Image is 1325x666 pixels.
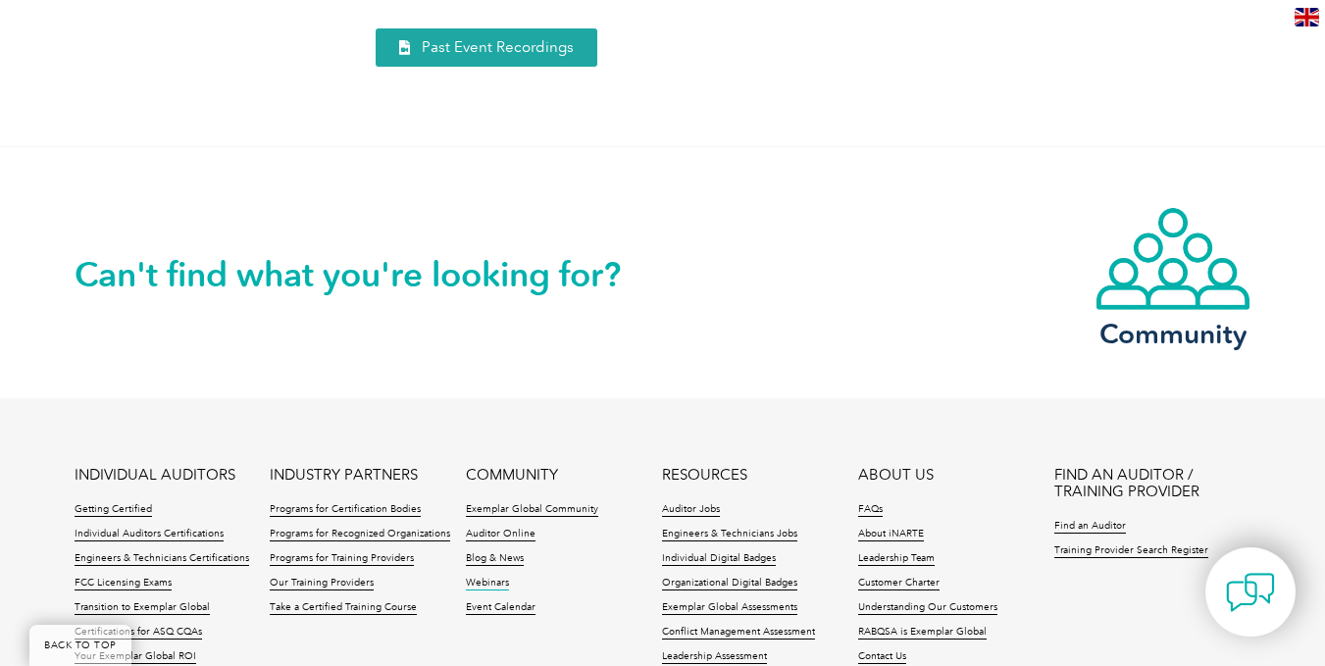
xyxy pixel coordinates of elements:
a: ABOUT US [858,467,934,484]
a: Past Event Recordings [376,28,597,67]
a: Training Provider Search Register [1054,544,1208,558]
a: RABQSA is Exemplar Global [858,626,987,640]
a: Customer Charter [858,577,940,590]
a: FIND AN AUDITOR / TRAINING PROVIDER [1054,467,1250,500]
img: icon-community.webp [1095,206,1251,312]
a: Auditor Jobs [662,503,720,517]
a: Engineers & Technicians Jobs [662,528,797,541]
a: Event Calendar [466,601,535,615]
a: Exemplar Global Assessments [662,601,797,615]
span: Past Event Recordings [422,40,574,55]
a: RESOURCES [662,467,747,484]
img: en [1295,8,1319,26]
a: Organizational Digital Badges [662,577,797,590]
a: Auditor Online [466,528,535,541]
a: Take a Certified Training Course [270,601,417,615]
h3: Community [1095,322,1251,346]
a: Individual Digital Badges [662,552,776,566]
a: Exemplar Global Community [466,503,598,517]
a: Community [1095,206,1251,346]
a: Webinars [466,577,509,590]
a: Leadership Team [858,552,935,566]
a: Your Exemplar Global ROI [75,650,196,664]
a: Our Training Providers [270,577,374,590]
a: Engineers & Technicians Certifications [75,552,249,566]
img: contact-chat.png [1226,568,1275,617]
a: INDUSTRY PARTNERS [270,467,418,484]
a: Blog & News [466,552,524,566]
a: Programs for Training Providers [270,552,414,566]
a: Individual Auditors Certifications [75,528,224,541]
a: Programs for Certification Bodies [270,503,421,517]
a: Certifications for ASQ CQAs [75,626,202,640]
h2: Can't find what you're looking for? [75,259,663,290]
a: Contact Us [858,650,906,664]
a: About iNARTE [858,528,924,541]
a: FCC Licensing Exams [75,577,172,590]
a: BACK TO TOP [29,625,131,666]
a: Conflict Management Assessment [662,626,815,640]
a: Leadership Assessment [662,650,767,664]
a: Transition to Exemplar Global [75,601,210,615]
a: COMMUNITY [466,467,558,484]
a: INDIVIDUAL AUDITORS [75,467,235,484]
a: Find an Auditor [1054,520,1126,534]
a: Getting Certified [75,503,152,517]
a: Programs for Recognized Organizations [270,528,450,541]
a: Understanding Our Customers [858,601,997,615]
a: FAQs [858,503,883,517]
